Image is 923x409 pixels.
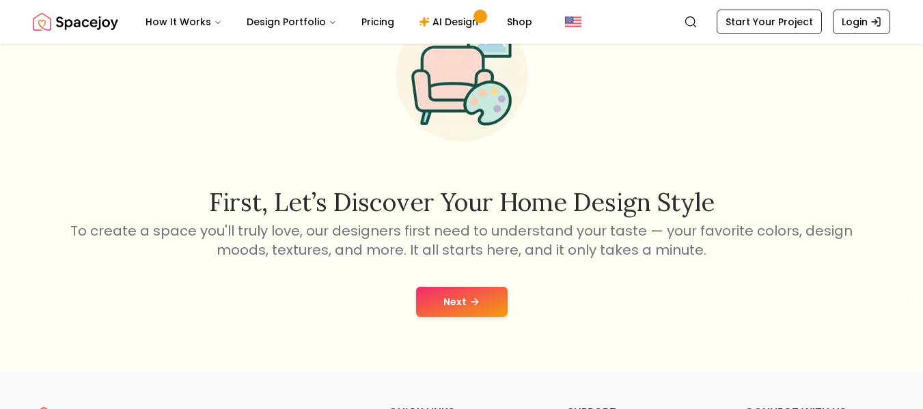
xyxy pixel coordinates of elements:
button: Design Portfolio [236,8,348,36]
img: United States [565,14,581,30]
a: Pricing [350,8,405,36]
a: Shop [496,8,543,36]
img: Spacejoy Logo [33,8,118,36]
a: Spacejoy [33,8,118,36]
a: Start Your Project [717,10,822,34]
h2: First, let’s discover your home design style [68,188,855,216]
nav: Main [135,8,543,36]
button: How It Works [135,8,233,36]
p: To create a space you'll truly love, our designers first need to understand your taste — your fav... [68,221,855,259]
a: Login [833,10,890,34]
a: AI Design [408,8,493,36]
button: Next [416,287,508,317]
